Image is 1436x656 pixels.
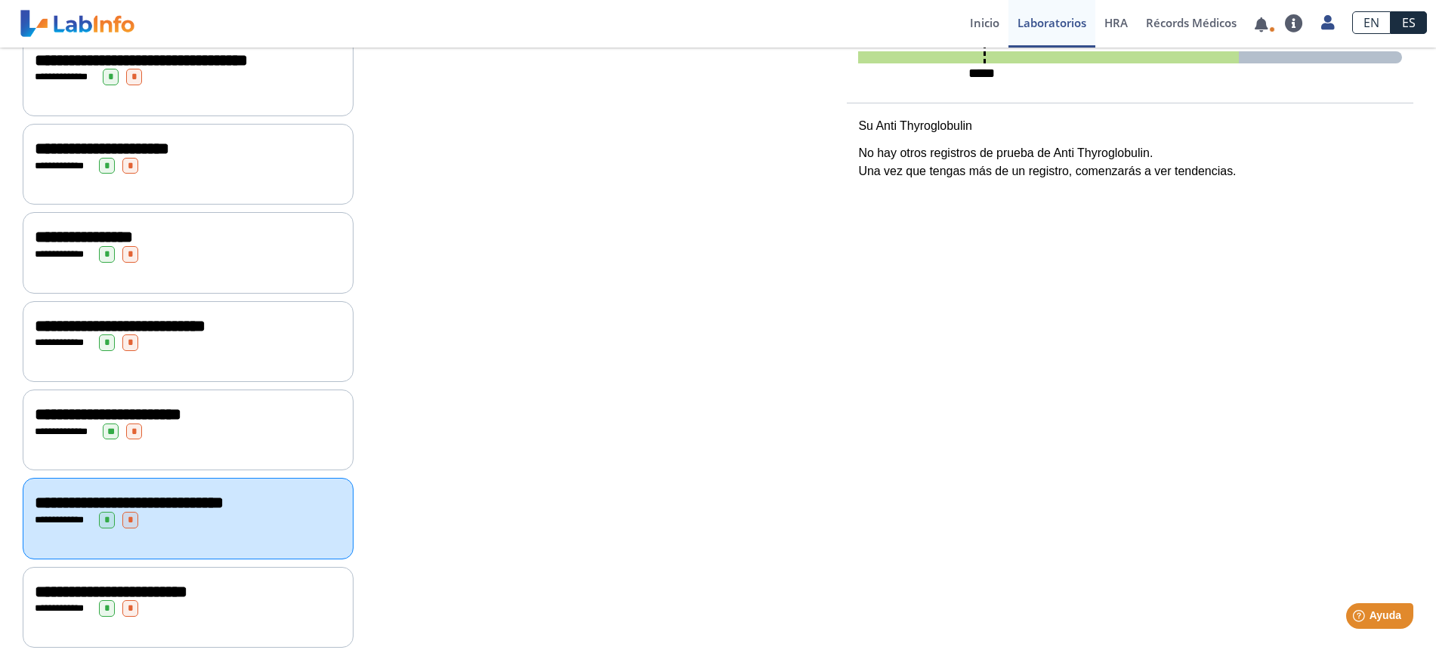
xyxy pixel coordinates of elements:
[1104,15,1128,30] span: HRA
[858,144,1402,180] p: No hay otros registros de prueba de Anti Thyroglobulin. Una vez que tengas más de un registro, co...
[1391,11,1427,34] a: ES
[1302,597,1419,639] iframe: Help widget launcher
[1352,11,1391,34] a: EN
[858,117,1402,135] p: Su Anti Thyroglobulin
